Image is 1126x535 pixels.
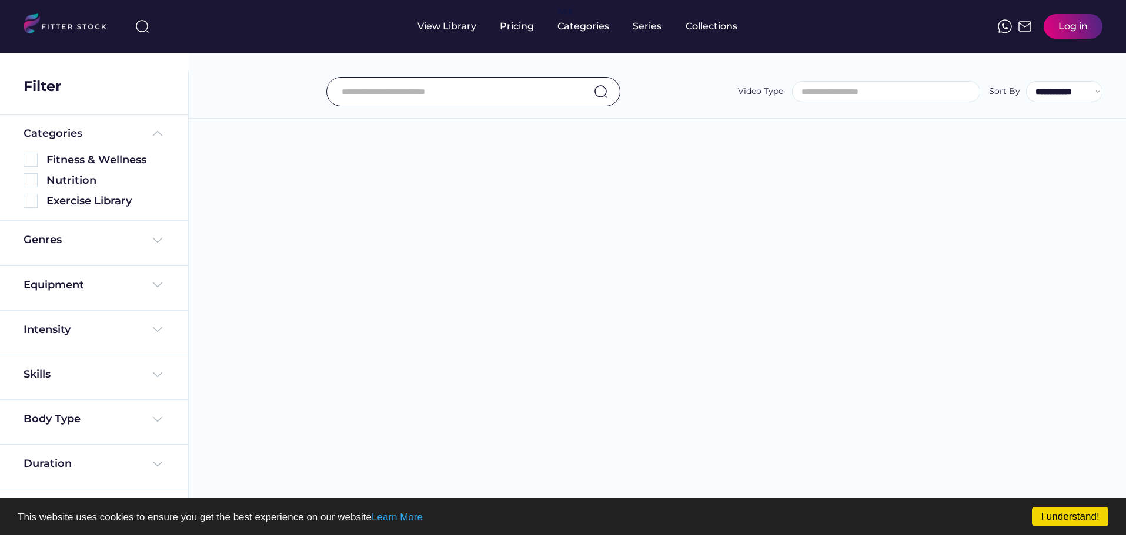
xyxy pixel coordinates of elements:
[24,126,82,141] div: Categories
[633,20,662,33] div: Series
[500,20,534,33] div: Pricing
[151,233,165,247] img: Frame%20%284%29.svg
[24,194,38,208] img: Rectangle%205126.svg
[24,173,38,187] img: Rectangle%205126.svg
[1058,20,1088,33] div: Log in
[557,20,609,33] div: Categories
[372,512,423,523] a: Learn More
[24,322,71,337] div: Intensity
[24,76,61,96] div: Filter
[18,512,1108,522] p: This website uses cookies to ensure you get the best experience on our website
[557,6,573,18] div: fvck
[24,456,72,471] div: Duration
[151,412,165,426] img: Frame%20%284%29.svg
[46,153,165,167] div: Fitness & Wellness
[686,20,737,33] div: Collections
[24,412,81,426] div: Body Type
[998,19,1012,33] img: meteor-icons_whatsapp%20%281%29.svg
[135,19,149,33] img: search-normal%203.svg
[151,278,165,292] img: Frame%20%284%29.svg
[1018,19,1032,33] img: Frame%2051.svg
[151,322,165,337] img: Frame%20%284%29.svg
[24,13,116,37] img: LOGO.svg
[24,153,38,167] img: Rectangle%205126.svg
[151,457,165,471] img: Frame%20%284%29.svg
[151,126,165,140] img: Frame%20%285%29.svg
[24,278,84,292] div: Equipment
[24,233,62,247] div: Genres
[417,20,476,33] div: View Library
[594,85,608,99] img: search-normal.svg
[989,86,1020,97] div: Sort By
[738,86,783,97] div: Video Type
[46,194,165,208] div: Exercise Library
[1032,507,1108,526] a: I understand!
[151,368,165,382] img: Frame%20%284%29.svg
[46,173,165,188] div: Nutrition
[24,367,53,382] div: Skills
